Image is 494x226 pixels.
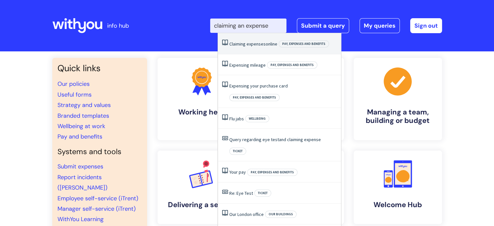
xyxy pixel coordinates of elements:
[354,58,442,140] a: Managing a team, building or budget
[245,115,269,122] span: Wellbeing
[158,151,246,224] a: Delivering a service
[410,18,442,33] a: Sign out
[57,205,136,213] a: Manager self-service (iTrent)
[229,94,280,101] span: Pay, expenses and benefits
[229,62,266,68] a: Expensing mileage
[229,41,277,47] a: Claiming expensesonline
[57,63,142,73] h3: Quick links
[229,83,288,89] a: Expensing your purchase card
[57,147,142,156] h4: Systems and tools
[229,190,253,196] a: Re: Eye Test
[57,215,104,223] a: WithYou Learning
[229,211,264,217] a: Our London office
[229,41,246,47] span: Claiming
[267,61,317,69] span: Pay, expenses and benefits
[163,201,241,209] h4: Delivering a service
[158,58,246,140] a: Working here
[359,201,437,209] h4: Welcome Hub
[57,101,111,109] a: Strategy and values
[57,112,109,120] a: Branded templates
[279,40,329,47] span: Pay, expenses and benefits
[229,116,244,122] a: Flu jabs
[360,18,400,33] a: My queries
[57,133,102,140] a: Pay and benefits
[57,163,103,170] a: Submit expenses
[247,41,266,47] span: expenses
[247,169,298,176] span: Pay, expenses and benefits
[229,137,321,142] a: Query regarding eye testand claiming expense
[57,91,92,99] a: Useful forms
[57,122,105,130] a: Wellbeing at work
[210,19,286,33] input: Search
[287,137,303,142] span: claiming
[229,148,246,155] span: Ticket
[279,137,286,142] span: and
[229,169,246,175] a: Your pay
[265,211,297,218] span: Our buildings
[297,18,349,33] a: Submit a query
[304,137,321,142] span: expense
[210,18,442,33] div: | -
[163,108,241,116] h4: Working here
[359,108,437,125] h4: Managing a team, building or budget
[107,20,129,31] p: info hub
[354,151,442,224] a: Welcome Hub
[57,80,90,88] a: Our policies
[254,190,271,197] span: Ticket
[57,173,108,192] a: Report incidents ([PERSON_NAME])
[57,194,138,202] a: Employee self-service (iTrent)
